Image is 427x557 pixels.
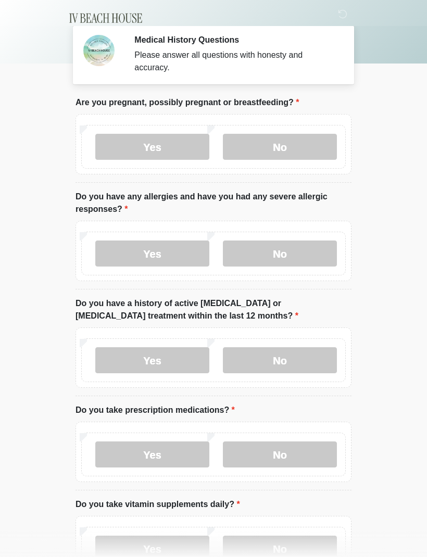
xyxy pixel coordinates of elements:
img: Agent Avatar [83,35,115,66]
label: No [223,240,337,267]
label: Yes [95,240,209,267]
h2: Medical History Questions [134,35,336,45]
label: No [223,441,337,467]
label: Yes [95,441,209,467]
img: IV Beach House Logo [65,8,147,29]
div: Please answer all questions with honesty and accuracy. [134,49,336,74]
label: Do you have a history of active [MEDICAL_DATA] or [MEDICAL_DATA] treatment within the last 12 mon... [76,297,351,322]
label: Do you have any allergies and have you had any severe allergic responses? [76,191,351,216]
label: Yes [95,134,209,160]
label: Do you take prescription medications? [76,404,235,416]
label: Do you take vitamin supplements daily? [76,498,240,511]
label: Are you pregnant, possibly pregnant or breastfeeding? [76,96,299,109]
label: Yes [95,347,209,373]
label: No [223,134,337,160]
label: No [223,347,337,373]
